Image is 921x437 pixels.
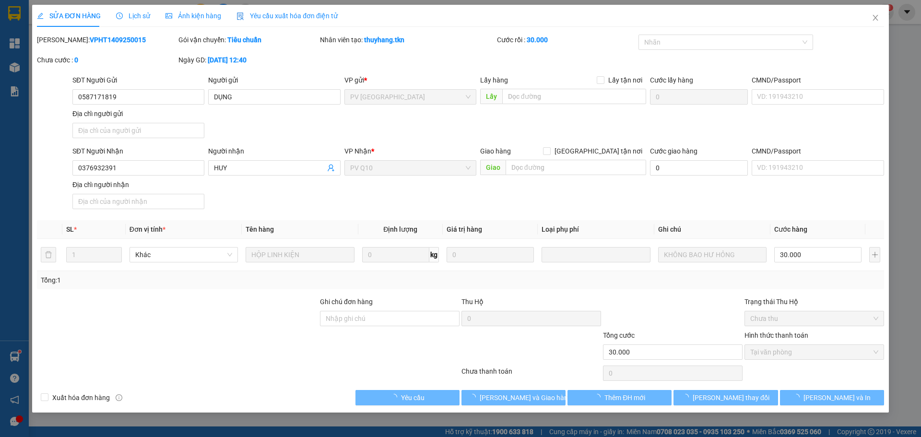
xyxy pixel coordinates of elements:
label: Hình thức thanh toán [744,331,808,339]
span: Chưa thu [750,311,878,326]
input: Dọc đường [502,89,646,104]
button: Close [862,5,889,32]
span: Xuất hóa đơn hàng [48,392,114,403]
div: Cước rồi : [497,35,637,45]
b: VPHT1409250015 [90,36,146,44]
span: close [872,14,879,22]
input: Địa chỉ của người gửi [72,123,204,138]
input: Cước lấy hàng [650,89,748,105]
span: VP Nhận [344,147,371,155]
span: SỬA ĐƠN HÀNG [37,12,101,20]
input: Cước giao hàng [650,160,748,176]
span: Thêm ĐH mới [604,392,645,403]
span: Giao [480,160,506,175]
span: Thu Hộ [461,298,484,306]
button: [PERSON_NAME] thay đổi [673,390,778,405]
div: [PERSON_NAME]: [37,35,177,45]
span: picture [165,12,172,19]
span: [PERSON_NAME] và In [803,392,871,403]
span: Định lượng [383,225,417,233]
input: Ghi chú đơn hàng [320,311,460,326]
label: Cước giao hàng [650,147,697,155]
div: Chưa cước : [37,55,177,65]
div: SĐT Người Nhận [72,146,204,156]
input: Ghi Chú [658,247,767,262]
input: Địa chỉ của người nhận [72,194,204,209]
div: Ngày GD: [178,55,318,65]
span: Yêu cầu [401,392,425,403]
span: Lấy [480,89,502,104]
b: [DATE] 12:40 [208,56,247,64]
span: info-circle [116,394,122,401]
button: delete [41,247,56,262]
button: plus [869,247,880,262]
span: [GEOGRAPHIC_DATA] tận nơi [551,146,646,156]
div: Gói vận chuyển: [178,35,318,45]
div: CMND/Passport [752,75,884,85]
b: Tiêu chuẩn [227,36,261,44]
span: Cước hàng [774,225,807,233]
button: Thêm ĐH mới [567,390,672,405]
b: 0 [74,56,78,64]
span: Lấy hàng [480,76,508,84]
img: icon [236,12,244,20]
span: Yêu cầu xuất hóa đơn điện tử [236,12,338,20]
span: loading [682,394,693,401]
input: Dọc đường [506,160,646,175]
div: VP gửi [344,75,476,85]
div: Trạng thái Thu Hộ [744,296,884,307]
button: [PERSON_NAME] và Giao hàng [461,390,566,405]
span: loading [469,394,480,401]
span: Lấy tận nơi [604,75,646,85]
span: loading [390,394,401,401]
span: Giao hàng [480,147,511,155]
div: Người nhận [208,146,340,156]
span: Lịch sử [116,12,150,20]
span: loading [793,394,803,401]
div: Tổng: 1 [41,275,355,285]
span: PV Q10 [350,161,471,175]
div: SĐT Người Gửi [72,75,204,85]
span: Khác [135,248,232,262]
b: thuyhang.tkn [364,36,404,44]
th: Loại phụ phí [538,220,654,239]
span: [PERSON_NAME] thay đổi [693,392,769,403]
button: [PERSON_NAME] và In [780,390,884,405]
span: Tại văn phòng [750,345,878,359]
span: kg [429,247,439,262]
span: SL [66,225,74,233]
span: [PERSON_NAME] và Giao hàng [480,392,572,403]
div: Địa chỉ người gửi [72,108,204,119]
div: Nhân viên tạo: [320,35,495,45]
span: loading [594,394,604,401]
th: Ghi chú [654,220,770,239]
div: Chưa thanh toán [460,366,602,383]
span: Ảnh kiện hàng [165,12,221,20]
label: Ghi chú đơn hàng [320,298,373,306]
span: Giá trị hàng [447,225,482,233]
span: PV Hòa Thành [350,90,471,104]
b: 30.000 [527,36,548,44]
div: Người gửi [208,75,340,85]
span: Đơn vị tính [130,225,165,233]
label: Cước lấy hàng [650,76,693,84]
span: clock-circle [116,12,123,19]
span: Tên hàng [246,225,274,233]
div: Địa chỉ người nhận [72,179,204,190]
div: CMND/Passport [752,146,884,156]
span: Tổng cước [603,331,635,339]
input: 0 [447,247,534,262]
input: VD: Bàn, Ghế [246,247,354,262]
span: edit [37,12,44,19]
button: Yêu cầu [355,390,460,405]
span: user-add [327,164,335,172]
